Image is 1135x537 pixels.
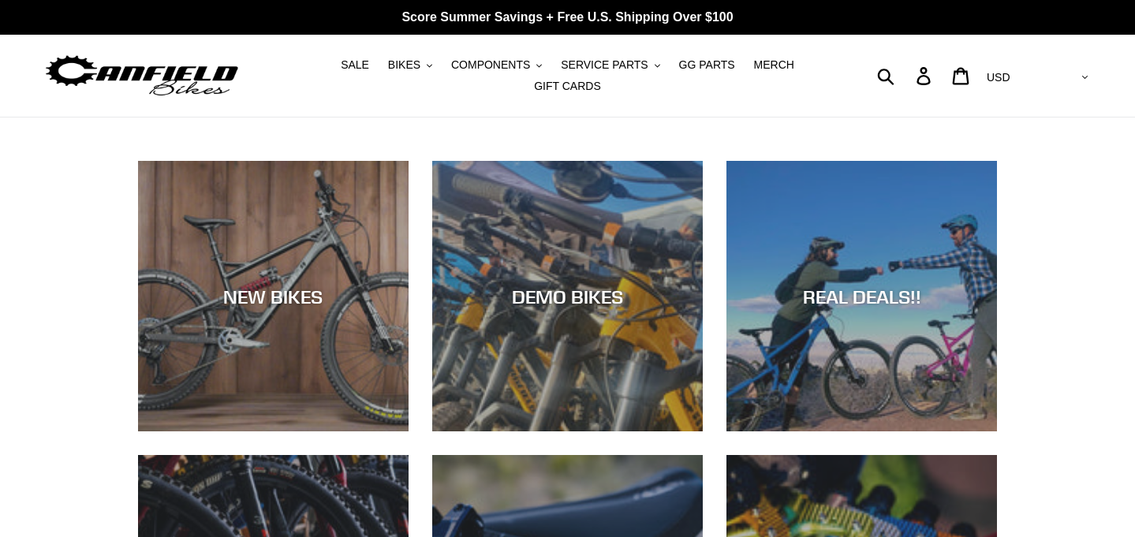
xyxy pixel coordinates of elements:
[432,285,703,308] div: DEMO BIKES
[526,76,609,97] a: GIFT CARDS
[534,80,601,93] span: GIFT CARDS
[671,54,743,76] a: GG PARTS
[746,54,802,76] a: MERCH
[341,58,369,72] span: SALE
[679,58,735,72] span: GG PARTS
[432,161,703,431] a: DEMO BIKES
[561,58,648,72] span: SERVICE PARTS
[443,54,550,76] button: COMPONENTS
[388,58,420,72] span: BIKES
[754,58,794,72] span: MERCH
[333,54,377,76] a: SALE
[726,161,997,431] a: REAL DEALS!!
[43,51,241,101] img: Canfield Bikes
[726,285,997,308] div: REAL DEALS!!
[553,54,667,76] button: SERVICE PARTS
[138,161,409,431] a: NEW BIKES
[886,58,926,93] input: Search
[138,285,409,308] div: NEW BIKES
[380,54,440,76] button: BIKES
[451,58,530,72] span: COMPONENTS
